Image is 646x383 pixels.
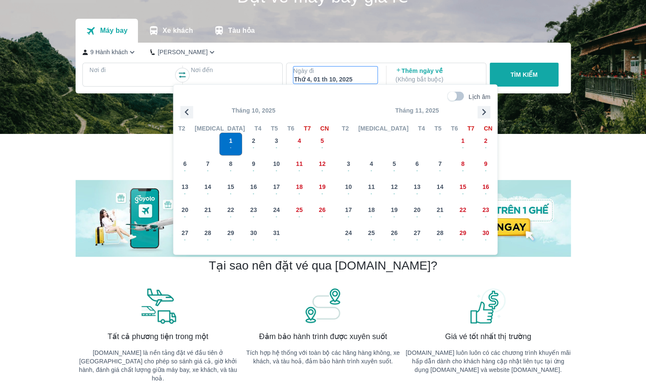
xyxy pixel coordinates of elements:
p: Máy bay [100,26,127,35]
span: - [337,213,360,220]
button: 1- [451,133,474,156]
span: - [219,167,242,174]
span: - [429,236,451,243]
span: [MEDICAL_DATA] [358,124,409,133]
span: 26 [391,229,398,237]
span: - [174,236,196,243]
button: [PERSON_NAME] [150,48,216,57]
span: 30 [250,229,257,237]
button: 7- [429,156,452,179]
button: 30- [474,225,497,248]
img: banner [139,287,177,325]
button: 4- [288,133,311,156]
button: 9- [242,156,265,179]
span: - [219,213,242,220]
span: 2 [484,136,488,145]
button: 29- [219,225,242,248]
span: 25 [368,229,375,237]
span: 15 [227,183,234,191]
span: 8 [229,160,232,168]
span: - [219,190,242,197]
button: 31- [265,225,288,248]
span: - [383,167,405,174]
span: 26 [319,206,326,214]
h2: Tại sao nên đặt vé qua [DOMAIN_NAME]? [209,258,437,273]
button: 9 Hành khách [82,48,137,57]
span: 23 [482,206,489,214]
span: - [452,236,474,243]
button: 13- [406,179,429,202]
div: transportation tabs [76,19,265,43]
span: 6 [183,160,187,168]
span: - [243,167,265,174]
button: 29- [451,225,474,248]
span: 11 [296,160,303,168]
p: [DOMAIN_NAME] là nền tảng đặt vé đầu tiên ở [GEOGRAPHIC_DATA] cho phép so sánh giá cả, giờ khởi h... [76,348,241,383]
button: 20- [406,202,429,225]
span: 27 [181,229,188,237]
span: - [429,167,451,174]
button: 5- [311,133,334,156]
button: 17- [337,202,360,225]
button: 24- [337,225,360,248]
span: - [266,190,288,197]
button: 21- [429,202,452,225]
span: 24 [273,206,280,214]
span: - [337,190,360,197]
span: T2 [178,124,185,133]
span: 5 [392,160,396,168]
button: 23- [474,202,497,225]
span: - [243,144,265,151]
button: 24- [265,202,288,225]
span: - [288,144,310,151]
span: [MEDICAL_DATA] [195,124,245,133]
span: - [383,190,405,197]
span: 14 [436,183,443,191]
span: - [219,144,242,151]
p: Nơi đi [90,66,174,74]
span: - [311,213,333,220]
span: - [197,213,219,220]
button: 23- [242,202,265,225]
span: - [311,190,333,197]
span: - [266,144,288,151]
button: 20- [173,202,196,225]
img: banner-home [76,180,571,257]
span: - [174,167,196,174]
span: - [475,190,497,197]
button: 10- [337,179,360,202]
span: - [429,213,451,220]
p: Nơi đến [191,66,275,74]
span: - [197,190,219,197]
span: - [174,213,196,220]
button: 14- [196,179,219,202]
span: 15 [459,183,466,191]
button: 6- [173,156,196,179]
button: 21- [196,202,219,225]
span: Giá vé tốt nhất thị trường [445,331,531,342]
span: 5 [321,136,324,145]
span: T4 [254,124,261,133]
span: 31 [273,229,280,237]
span: T2 [342,124,348,133]
span: - [383,213,405,220]
button: TÌM KIẾM [490,63,558,87]
span: CN [484,124,492,133]
span: 16 [250,183,257,191]
button: 5- [383,156,406,179]
span: 14 [205,183,211,191]
button: 25- [288,202,311,225]
img: banner [469,287,507,325]
span: - [266,236,288,243]
span: 7 [438,160,441,168]
span: 23 [250,206,257,214]
span: - [429,190,451,197]
span: - [360,236,383,243]
p: [PERSON_NAME] [158,48,208,56]
span: Tất cả phương tiện trong một [108,331,208,342]
span: 19 [319,183,326,191]
span: 18 [296,183,303,191]
button: 2- [474,133,497,156]
span: 19 [391,206,398,214]
button: 8- [451,156,474,179]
